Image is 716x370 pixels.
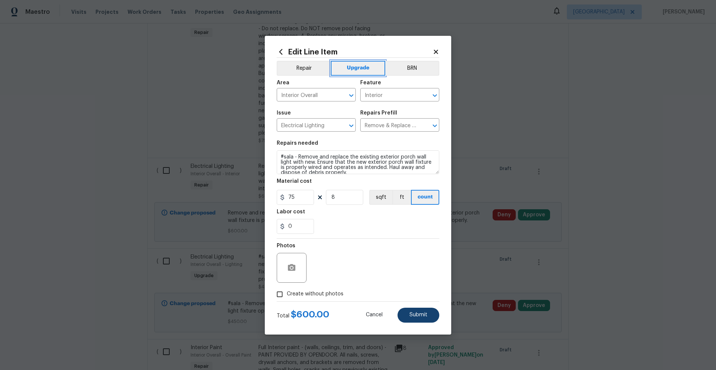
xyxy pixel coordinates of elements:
h2: Edit Line Item [277,48,433,56]
button: Open [346,90,357,101]
button: BRN [385,61,439,76]
button: Open [346,120,357,131]
button: Submit [398,308,439,323]
span: Submit [409,312,427,318]
h5: Labor cost [277,209,305,214]
button: count [411,190,439,205]
button: Repair [277,61,331,76]
div: Total [277,311,329,320]
textarea: #sala - Remove and replace the existing exterior porch wall light with new. Ensure that the new e... [277,150,439,174]
span: Create without photos [287,290,343,298]
h5: Material cost [277,179,312,184]
button: Cancel [354,308,395,323]
button: ft [392,190,411,205]
h5: Repairs Prefill [360,110,397,116]
span: $ 600.00 [291,310,329,319]
h5: Photos [277,243,295,248]
h5: Issue [277,110,291,116]
button: Upgrade [331,61,386,76]
button: Open [430,90,440,101]
span: Cancel [366,312,383,318]
button: Open [430,120,440,131]
h5: Feature [360,80,381,85]
h5: Repairs needed [277,141,318,146]
h5: Area [277,80,289,85]
button: sqft [369,190,392,205]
